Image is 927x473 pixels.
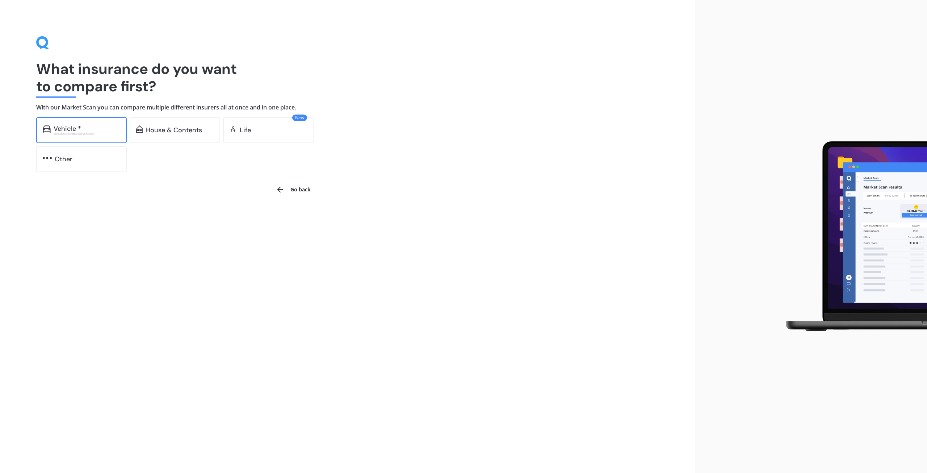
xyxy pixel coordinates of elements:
[55,155,72,163] div: Other
[775,137,927,336] img: laptop.webp
[43,154,52,162] img: other.81dba5aafe580aa69f38.svg
[43,125,51,133] img: car.f15378c7a67c060ca3f3.svg
[292,115,307,121] span: New
[136,125,143,133] img: home-and-contents.b802091223b8502ef2dd.svg
[36,60,659,95] h1: What insurance do you want to compare first?
[54,132,120,135] div: Excludes commercial vehicles
[36,104,659,111] h4: With our Market Scan you can compare multiple different insurers all at once and in one place.
[230,125,237,133] img: life.f720d6a2d7cdcd3ad642.svg
[272,181,315,198] button: Go back
[146,126,202,134] div: House & Contents
[240,126,251,134] div: Life
[54,125,81,132] div: Vehicle *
